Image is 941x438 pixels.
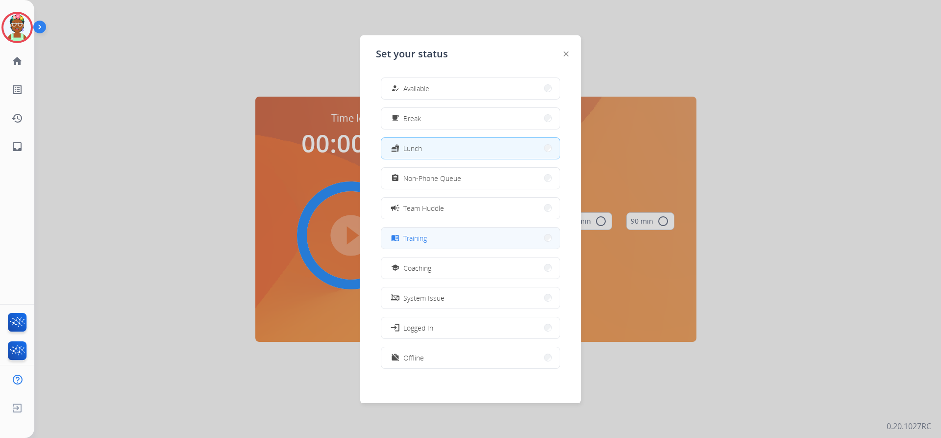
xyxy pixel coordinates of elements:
[381,317,560,338] button: Logged In
[391,234,399,242] mat-icon: menu_book
[403,233,427,243] span: Training
[391,144,399,153] mat-icon: fastfood
[391,174,399,182] mat-icon: assignment
[391,264,399,272] mat-icon: school
[564,52,569,56] img: close-button
[403,173,461,183] span: Non-Phone Queue
[403,83,429,94] span: Available
[381,347,560,368] button: Offline
[403,293,445,303] span: System Issue
[391,294,399,302] mat-icon: phonelink_off
[381,258,560,279] button: Coaching
[376,47,448,61] span: Set your status
[381,168,560,189] button: Non-Phone Queue
[381,287,560,309] button: System Issue
[11,55,23,67] mat-icon: home
[11,84,23,96] mat-icon: list_alt
[381,108,560,129] button: Break
[391,84,399,93] mat-icon: how_to_reg
[403,203,444,213] span: Team Huddle
[381,78,560,99] button: Available
[403,353,424,363] span: Offline
[390,323,400,333] mat-icon: login
[403,263,431,273] span: Coaching
[391,114,399,123] mat-icon: free_breakfast
[11,112,23,124] mat-icon: history
[391,354,399,362] mat-icon: work_off
[390,203,400,213] mat-icon: campaign
[403,323,433,333] span: Logged In
[381,138,560,159] button: Lunch
[381,228,560,249] button: Training
[403,143,422,154] span: Lunch
[381,198,560,219] button: Team Huddle
[3,14,31,41] img: avatar
[887,420,931,432] p: 0.20.1027RC
[403,113,421,124] span: Break
[11,141,23,153] mat-icon: inbox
